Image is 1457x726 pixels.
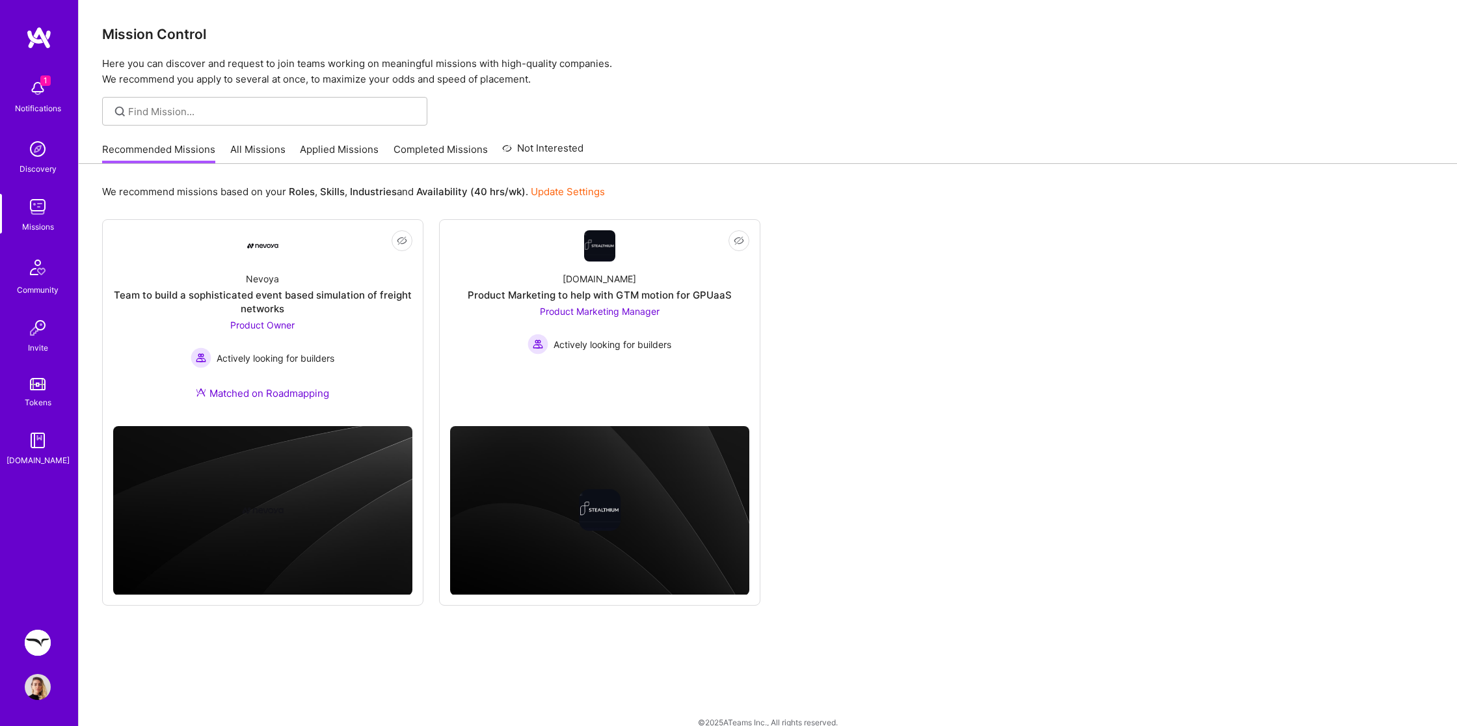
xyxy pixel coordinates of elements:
[450,426,749,595] img: cover
[246,272,279,286] div: Nevoya
[230,142,286,164] a: All Missions
[22,220,54,234] div: Missions
[25,315,51,341] img: Invite
[25,194,51,220] img: teamwork
[21,630,54,656] a: Freed: Marketing Designer
[113,426,412,595] img: cover
[191,347,211,368] img: Actively looking for builders
[21,674,54,700] a: User Avatar
[734,235,744,246] i: icon EyeClosed
[450,230,749,407] a: Company Logo[DOMAIN_NAME]Product Marketing to help with GTM motion for GPUaaSProduct Marketing Ma...
[528,334,548,355] img: Actively looking for builders
[230,319,295,330] span: Product Owner
[15,101,61,115] div: Notifications
[26,26,52,49] img: logo
[7,453,70,467] div: [DOMAIN_NAME]
[247,243,278,249] img: Company Logo
[242,490,284,531] img: Company logo
[394,142,488,164] a: Completed Missions
[25,674,51,700] img: User Avatar
[217,351,334,365] span: Actively looking for builders
[102,142,215,164] a: Recommended Missions
[289,185,315,198] b: Roles
[320,185,345,198] b: Skills
[25,136,51,162] img: discovery
[22,252,53,283] img: Community
[350,185,397,198] b: Industries
[468,288,732,302] div: Product Marketing to help with GTM motion for GPUaaS
[25,630,51,656] img: Freed: Marketing Designer
[113,288,412,316] div: Team to build a sophisticated event based simulation of freight networks
[25,396,51,409] div: Tokens
[102,26,1434,42] h3: Mission Control
[554,338,671,351] span: Actively looking for builders
[584,230,615,262] img: Company Logo
[540,306,660,317] span: Product Marketing Manager
[17,283,59,297] div: Community
[25,75,51,101] img: bell
[531,185,605,198] a: Update Settings
[128,105,418,118] input: Find Mission...
[20,162,57,176] div: Discovery
[502,141,583,164] a: Not Interested
[30,378,46,390] img: tokens
[397,235,407,246] i: icon EyeClosed
[113,230,412,416] a: Company LogoNevoyaTeam to build a sophisticated event based simulation of freight networksProduct...
[579,489,621,531] img: Company logo
[196,387,206,397] img: Ateam Purple Icon
[28,341,48,355] div: Invite
[300,142,379,164] a: Applied Missions
[102,185,605,198] p: We recommend missions based on your , , and .
[40,75,51,86] span: 1
[196,386,329,400] div: Matched on Roadmapping
[25,427,51,453] img: guide book
[416,185,526,198] b: Availability (40 hrs/wk)
[563,272,636,286] div: [DOMAIN_NAME]
[102,56,1434,87] p: Here you can discover and request to join teams working on meaningful missions with high-quality ...
[113,104,127,119] i: icon SearchGrey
